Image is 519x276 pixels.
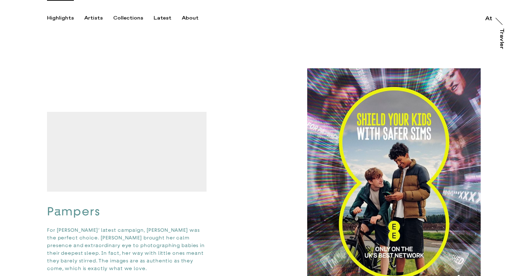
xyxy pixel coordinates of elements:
[154,15,171,21] div: Latest
[485,13,492,20] a: At
[47,226,207,272] p: For [PERSON_NAME]’ latest campaign, [PERSON_NAME] was the perfect choice. [PERSON_NAME] brought h...
[113,15,143,21] div: Collections
[182,15,199,21] div: About
[113,15,154,21] button: Collections
[499,28,504,49] div: Trayler
[47,15,74,21] div: Highlights
[84,15,113,21] button: Artists
[154,15,182,21] button: Latest
[84,15,103,21] div: Artists
[500,28,507,57] a: Trayler
[47,15,84,21] button: Highlights
[47,204,207,219] h3: Pampers
[182,15,209,21] button: About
